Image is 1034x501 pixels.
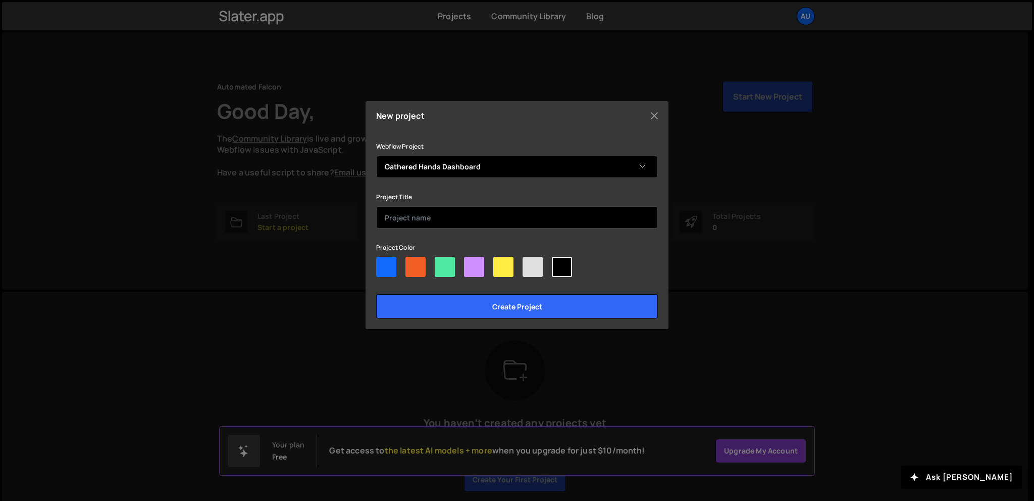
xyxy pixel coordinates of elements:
label: Project Color [376,243,415,253]
h5: New project [376,112,425,120]
input: Create project [376,294,658,318]
button: Close [647,108,662,123]
label: Project Title [376,192,412,202]
button: Ask [PERSON_NAME] [901,466,1022,489]
label: Webflow Project [376,142,424,152]
input: Project name [376,206,658,229]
